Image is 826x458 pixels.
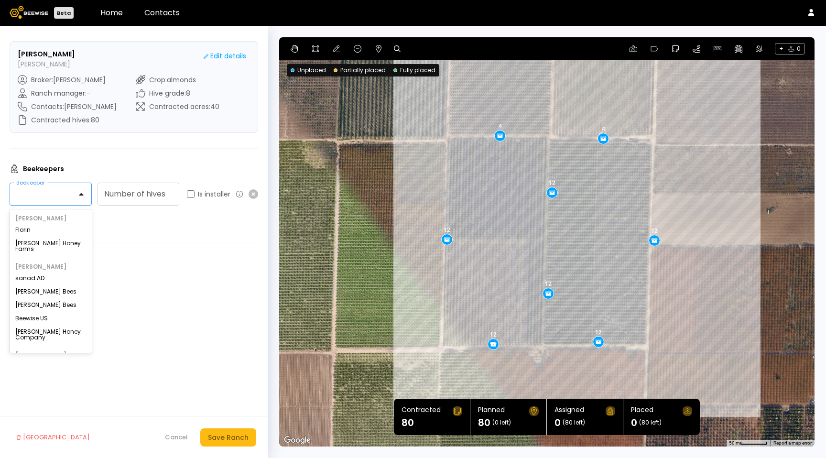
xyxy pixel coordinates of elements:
[554,406,584,416] div: Assigned
[160,430,193,445] button: Cancel
[478,418,490,427] h1: 80
[15,316,86,321] div: Beewise US
[334,66,386,75] div: Partially placed
[18,102,117,111] div: Contacts : [PERSON_NAME]
[282,434,313,447] img: Google
[478,406,505,416] div: Planned
[773,440,812,446] a: Report a map error
[444,227,450,233] div: 12
[18,115,117,125] div: Contracted hives : 80
[631,418,637,427] h1: 0
[651,228,658,234] div: 12
[10,263,92,270] div: [PERSON_NAME]
[15,275,86,281] div: sanad AD
[631,406,653,416] div: Placed
[200,49,250,63] button: Edit details
[18,75,117,85] div: Broker : [PERSON_NAME]
[15,240,86,252] div: [PERSON_NAME] Honey Farms
[198,191,230,197] label: Is installer
[602,126,605,132] div: 4
[11,428,95,447] button: [GEOGRAPHIC_DATA]
[402,418,414,427] h1: 80
[393,66,435,75] div: Fully placed
[10,352,92,359] div: [PERSON_NAME]
[18,49,75,59] h3: [PERSON_NAME]
[200,428,256,447] button: Save Ranch
[492,420,511,425] span: (0 left)
[18,59,75,69] p: [PERSON_NAME]
[100,7,123,18] a: Home
[549,180,555,186] div: 12
[54,7,74,19] div: Beta
[402,406,441,416] div: Contracted
[563,420,585,425] span: (80 left)
[204,51,246,61] div: Edit details
[639,420,662,425] span: (80 left)
[726,440,771,447] button: Map Scale: 50 m per 54 pixels
[10,215,92,222] div: [PERSON_NAME]
[15,329,86,340] div: [PERSON_NAME] Honey Company
[18,88,117,98] div: Ranch manager : -
[208,432,249,443] div: Save Ranch
[165,433,188,442] div: Cancel
[136,75,219,85] div: Crop : almonds
[144,7,180,18] a: Contacts
[490,331,497,338] div: 12
[554,418,561,427] h1: 0
[499,123,502,130] div: 4
[15,289,86,294] div: [PERSON_NAME] Bees
[136,102,219,111] div: Contracted acres : 40
[775,43,805,55] span: + 0
[10,6,48,19] img: Beewise logo
[291,66,326,75] div: Unplaced
[15,302,86,308] div: [PERSON_NAME] Bees
[282,434,313,447] a: Open this area in Google Maps (opens a new window)
[23,165,64,172] h3: Beekeepers
[136,88,219,98] div: Hive grade : 8
[729,440,740,446] span: 50 m
[595,329,602,336] div: 12
[15,227,86,233] div: Florin
[16,433,90,442] div: [GEOGRAPHIC_DATA]
[545,281,552,287] div: 12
